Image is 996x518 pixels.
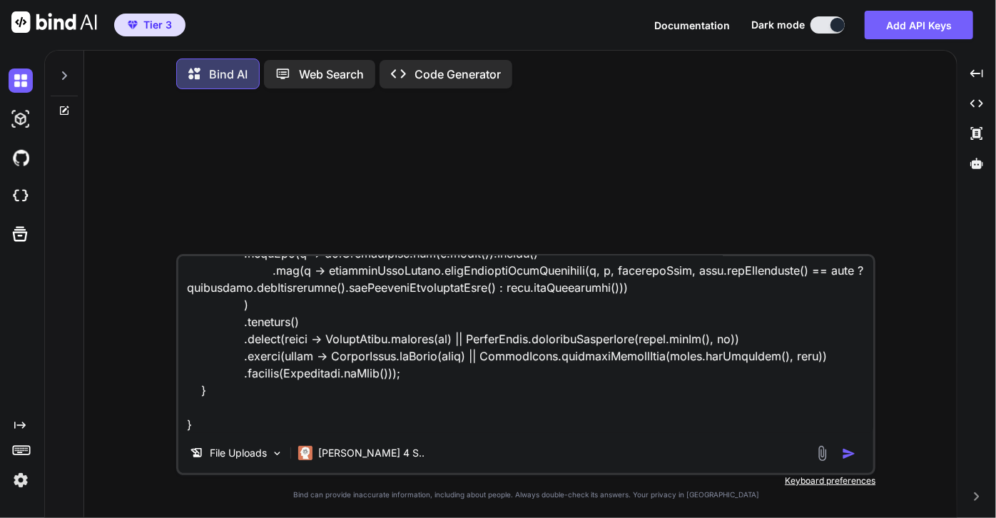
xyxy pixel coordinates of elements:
[842,447,856,461] img: icon
[9,468,33,492] img: settings
[9,68,33,93] img: darkChat
[298,446,312,460] img: Claude 4 Sonnet
[210,446,267,460] p: File Uploads
[176,475,875,487] p: Keyboard preferences
[751,18,805,32] span: Dark mode
[143,18,172,32] span: Tier 3
[9,146,33,170] img: githubDark
[178,256,873,433] textarea: loremip dol.si.ametc.adipi.eli; seddoe tem.in.utlab.etdoloremagnaa.enimadmin.ven.QuisNostRude; ul...
[209,66,248,83] p: Bind AI
[176,489,875,500] p: Bind can provide inaccurate information, including about people. Always double-check its answers....
[128,21,138,29] img: premium
[814,445,830,462] img: attachment
[654,18,730,33] button: Documentation
[415,66,501,83] p: Code Generator
[114,14,186,36] button: premiumTier 3
[9,107,33,131] img: darkAi-studio
[654,19,730,31] span: Documentation
[11,11,97,33] img: Bind AI
[318,446,425,460] p: [PERSON_NAME] 4 S..
[299,66,364,83] p: Web Search
[9,184,33,208] img: cloudideIcon
[865,11,973,39] button: Add API Keys
[271,447,283,459] img: Pick Models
